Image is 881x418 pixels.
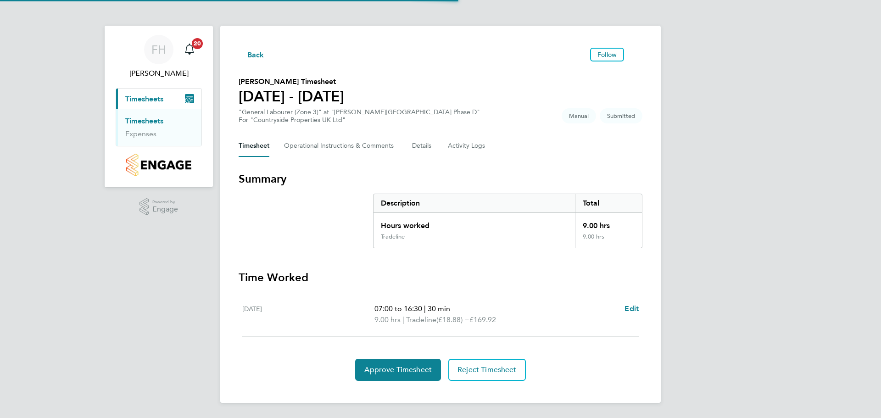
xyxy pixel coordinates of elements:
div: For "Countryside Properties UK Ltd" [239,116,480,124]
span: 20 [192,38,203,49]
span: £169.92 [469,315,496,324]
img: countryside-properties-logo-retina.png [126,154,191,176]
h1: [DATE] - [DATE] [239,87,344,106]
button: Follow [590,48,624,61]
div: [DATE] [242,303,374,325]
button: Timesheets [116,89,201,109]
span: Tradeline [406,314,436,325]
button: Reject Timesheet [448,359,526,381]
nav: Main navigation [105,26,213,187]
div: "General Labourer (Zone 3)" at "[PERSON_NAME][GEOGRAPHIC_DATA] Phase D" [239,108,480,124]
div: Summary [373,194,642,248]
div: Description [374,194,575,212]
span: Engage [152,206,178,213]
h3: Summary [239,172,642,186]
span: This timesheet is Submitted. [600,108,642,123]
span: This timesheet was manually created. [562,108,596,123]
div: Timesheets [116,109,201,146]
button: Activity Logs [448,135,486,157]
a: FH[PERSON_NAME] [116,35,202,79]
span: 30 min [428,304,450,313]
button: Approve Timesheet [355,359,441,381]
span: Reject Timesheet [457,365,517,374]
span: 07:00 to 16:30 [374,304,422,313]
div: Hours worked [374,213,575,233]
button: Operational Instructions & Comments [284,135,397,157]
span: 9.00 hrs [374,315,401,324]
span: FH [151,44,166,56]
span: Follow [597,50,617,59]
span: Edit [625,304,639,313]
section: Timesheet [239,172,642,381]
span: Timesheets [125,95,163,103]
span: Approve Timesheet [364,365,432,374]
button: Details [412,135,433,157]
span: | [424,304,426,313]
button: Timesheet [239,135,269,157]
span: Frankie Hart [116,68,202,79]
div: 9.00 hrs [575,233,642,248]
a: Timesheets [125,117,163,125]
a: Powered byEngage [139,198,178,216]
a: Go to home page [116,154,202,176]
span: Powered by [152,198,178,206]
div: Total [575,194,642,212]
button: Timesheets Menu [628,52,642,57]
span: | [402,315,404,324]
a: 20 [180,35,199,64]
h3: Time Worked [239,270,642,285]
span: Back [247,50,264,61]
h2: [PERSON_NAME] Timesheet [239,76,344,87]
button: Back [239,49,264,60]
div: 9.00 hrs [575,213,642,233]
span: (£18.88) = [436,315,469,324]
a: Expenses [125,129,156,138]
div: Tradeline [381,233,405,240]
a: Edit [625,303,639,314]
